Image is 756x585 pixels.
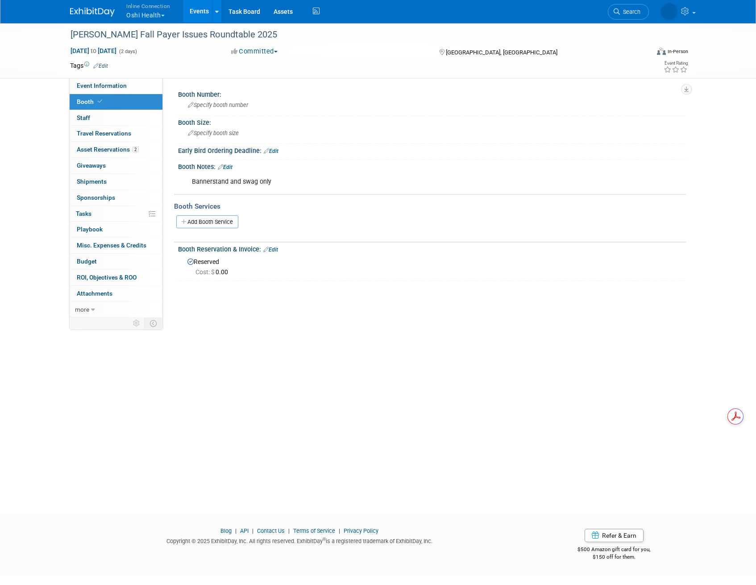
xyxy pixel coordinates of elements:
[176,215,238,228] a: Add Booth Service
[174,202,686,211] div: Booth Services
[118,49,137,54] span: (2 days)
[250,527,256,534] span: |
[185,255,679,276] div: Reserved
[77,162,106,169] span: Giveaways
[93,63,108,69] a: Edit
[446,49,557,56] span: [GEOGRAPHIC_DATA], [GEOGRAPHIC_DATA]
[178,88,686,99] div: Booth Number:
[286,527,292,534] span: |
[70,206,162,222] a: Tasks
[145,317,163,329] td: Toggle Event Tabs
[228,47,281,56] button: Committed
[188,102,248,108] span: Specify booth number
[264,148,278,154] a: Edit
[664,61,688,66] div: Event Rating
[70,238,162,253] a: Misc. Expenses & Credits
[129,317,145,329] td: Personalize Event Tab Strip
[70,78,162,94] a: Event Information
[263,247,278,253] a: Edit
[585,529,644,542] a: Refer & Earn
[608,4,649,20] a: Search
[70,270,162,285] a: ROI, Objectives & ROO
[70,47,117,55] span: [DATE] [DATE]
[70,254,162,269] a: Budget
[178,144,686,156] div: Early Bird Ordering Deadline:
[178,160,686,172] div: Booth Notes:
[657,48,666,55] img: Format-Inperson.png
[70,190,162,206] a: Sponsorships
[77,98,104,105] span: Booth
[542,553,686,561] div: $150 off for them.
[132,146,139,153] span: 2
[77,178,107,185] span: Shipments
[77,146,139,153] span: Asset Reservations
[70,222,162,237] a: Playbook
[77,242,146,249] span: Misc. Expenses & Credits
[186,173,588,191] div: Bannerstand and swag only
[89,47,98,54] span: to
[70,286,162,301] a: Attachments
[667,48,688,55] div: In-Person
[70,142,162,157] a: Asset Reservations2
[178,116,686,127] div: Booth Size:
[70,8,115,16] img: ExhibitDay
[293,527,335,534] a: Terms of Service
[67,27,636,43] div: [PERSON_NAME] Fall Payer Issues Roundtable 2025
[257,527,285,534] a: Contact Us
[77,114,90,121] span: Staff
[77,226,103,233] span: Playbook
[77,258,97,265] span: Budget
[323,537,326,542] sup: ®
[77,82,127,89] span: Event Information
[76,210,91,217] span: Tasks
[70,61,108,70] td: Tags
[70,174,162,190] a: Shipments
[336,527,342,534] span: |
[542,540,686,560] div: $500 Amazon gift card for you,
[70,535,529,545] div: Copyright © 2025 ExhibitDay, Inc. All rights reserved. ExhibitDay is a registered trademark of Ex...
[75,306,89,313] span: more
[195,268,216,276] span: Cost: $
[77,290,112,297] span: Attachments
[126,1,170,11] span: Inline Connection
[240,527,249,534] a: API
[70,158,162,173] a: Giveaways
[188,130,239,136] span: Specify booth size
[70,126,162,141] a: Travel Reservations
[233,527,239,534] span: |
[70,302,162,317] a: more
[195,268,232,276] span: 0.00
[344,527,378,534] a: Privacy Policy
[98,99,102,104] i: Booth reservation complete
[70,110,162,126] a: Staff
[77,194,115,201] span: Sponsorships
[596,46,688,60] div: Event Format
[218,164,233,170] a: Edit
[660,3,677,20] img: Brian Lew
[70,94,162,110] a: Booth
[178,243,686,254] div: Booth Reservation & Invoice:
[77,274,137,281] span: ROI, Objectives & ROO
[620,8,640,15] span: Search
[220,527,232,534] a: Blog
[77,130,131,137] span: Travel Reservations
